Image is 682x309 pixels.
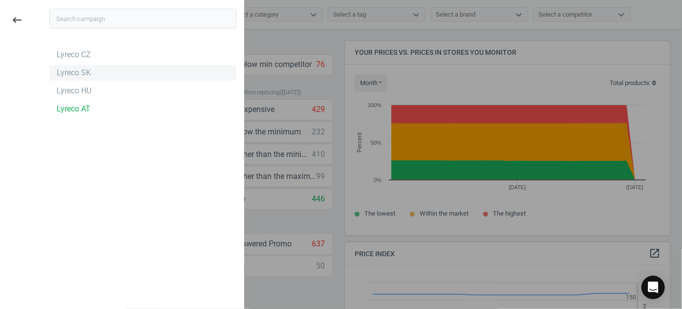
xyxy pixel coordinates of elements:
[57,67,91,78] div: Lyreco SK
[57,86,91,96] div: Lyreco HU
[57,104,90,114] div: Lyreco AT
[641,276,665,299] div: Open Intercom Messenger
[6,9,28,32] button: keyboard_backspace
[57,49,91,60] div: Lyreco CZ
[11,14,23,26] i: keyboard_backspace
[49,9,236,28] input: Search campaign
